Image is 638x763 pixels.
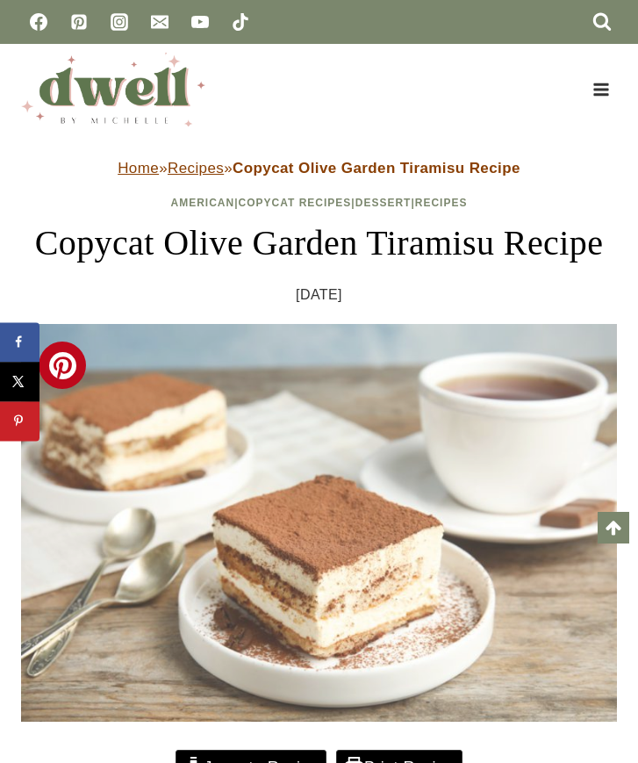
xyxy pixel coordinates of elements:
h1: Copycat Olive Garden Tiramisu Recipe [21,217,617,270]
a: YouTube [183,4,218,40]
a: Copycat Recipes [239,197,352,209]
a: Recipes [415,197,468,209]
a: Home [118,160,159,176]
a: Dessert [355,197,412,209]
a: American [171,197,235,209]
span: » » [118,160,520,176]
a: Facebook [21,4,56,40]
button: View Search Form [587,7,617,37]
time: [DATE] [296,284,342,306]
a: TikTok [223,4,258,40]
span: | | | [171,197,468,209]
a: Instagram [102,4,137,40]
button: Open menu [584,76,617,103]
a: Scroll to top [598,512,629,543]
img: DWELL by michelle [21,53,205,126]
a: Email [142,4,177,40]
a: Pinterest [61,4,97,40]
img: espresso tiramisu on a plate with mascarpone custard layer sprinkled with cocoa powder and coffee [21,324,617,722]
strong: Copycat Olive Garden Tiramisu Recipe [233,160,520,176]
a: Recipes [168,160,224,176]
